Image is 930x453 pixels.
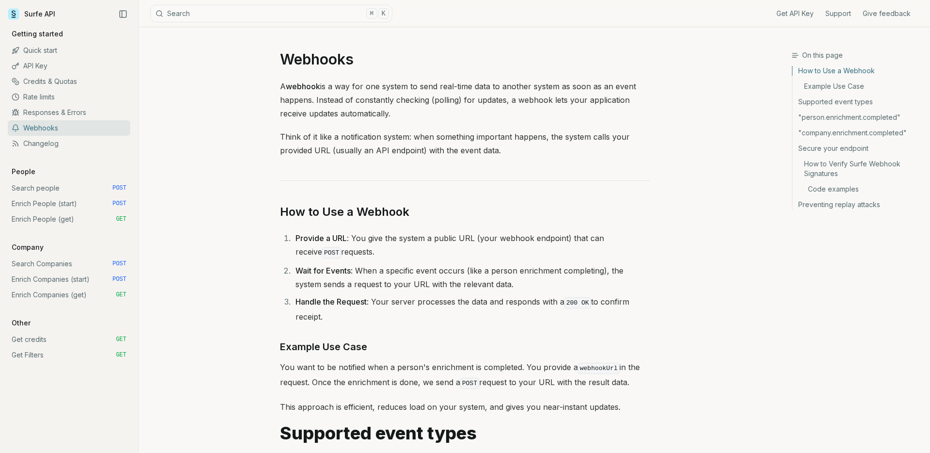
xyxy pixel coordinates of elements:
p: Getting started [8,29,67,39]
a: Responses & Errors [8,105,130,120]
a: How to Use a Webhook [792,66,922,79]
a: Give feedback [863,9,911,18]
a: Webhooks [8,120,130,136]
kbd: K [378,8,389,19]
a: Quick start [8,43,130,58]
a: Enrich Companies (get) GET [8,287,130,303]
a: Enrich People (get) GET [8,211,130,227]
a: Supported event types [792,94,922,110]
p: This approach is efficient, reduces load on your system, and gives you near-instant updates. [280,400,650,414]
a: Enrich Companies (start) POST [8,272,130,287]
li: : Your server processes the data and responds with a to confirm receipt. [293,295,650,324]
li: : When a specific event occurs (like a person enrichment completing), the system sends a request ... [293,264,650,291]
strong: Provide a URL [295,233,347,243]
span: POST [112,184,126,192]
code: webhookUrl [578,363,620,374]
a: Search Companies POST [8,256,130,272]
li: : You give the system a public URL (your webhook endpoint) that can receive requests. [293,231,650,260]
h1: Webhooks [280,50,650,68]
a: "person.enrichment.completed" [792,110,922,125]
a: Changelog [8,136,130,151]
a: Supported event types [280,423,477,443]
h3: On this page [791,50,922,60]
a: How to Use a Webhook [280,204,409,220]
code: POST [322,247,341,259]
a: Example Use Case [280,339,367,355]
a: Search people POST [8,180,130,196]
span: POST [112,260,126,268]
p: You want to be notified when a person's enrichment is completed. You provide a in the request. On... [280,360,650,390]
a: Secure your endpoint [792,141,922,156]
a: "company.enrichment.completed" [792,125,922,141]
span: GET [116,351,126,359]
p: Think of it like a notification system: when something important happens, the system calls your p... [280,130,650,157]
strong: Handle the Request [295,297,367,307]
strong: Wait for Events [295,266,351,275]
a: Support [825,9,851,18]
a: API Key [8,58,130,74]
span: GET [116,215,126,223]
a: Example Use Case [792,79,922,94]
a: Preventing replay attacks [792,197,922,210]
a: Credits & Quotas [8,74,130,89]
a: Get Filters GET [8,347,130,363]
button: Search⌘K [150,5,392,22]
span: GET [116,336,126,343]
p: Company [8,243,47,252]
kbd: ⌘ [366,8,377,19]
p: A is a way for one system to send real-time data to another system as soon as an event happens. I... [280,80,650,120]
span: POST [112,200,126,208]
a: Get credits GET [8,332,130,347]
a: Rate limits [8,89,130,105]
p: Other [8,318,34,328]
a: Enrich People (start) POST [8,196,130,211]
span: POST [112,275,126,283]
a: Code examples [792,181,922,197]
button: Collapse Sidebar [116,7,130,21]
a: How to Verify Surfe Webhook Signatures [792,156,922,181]
code: 200 OK [564,297,591,308]
strong: webhook [286,81,320,91]
a: Surfe API [8,7,55,21]
p: People [8,167,39,177]
a: Get API Key [776,9,814,18]
span: GET [116,291,126,299]
code: POST [460,378,479,389]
